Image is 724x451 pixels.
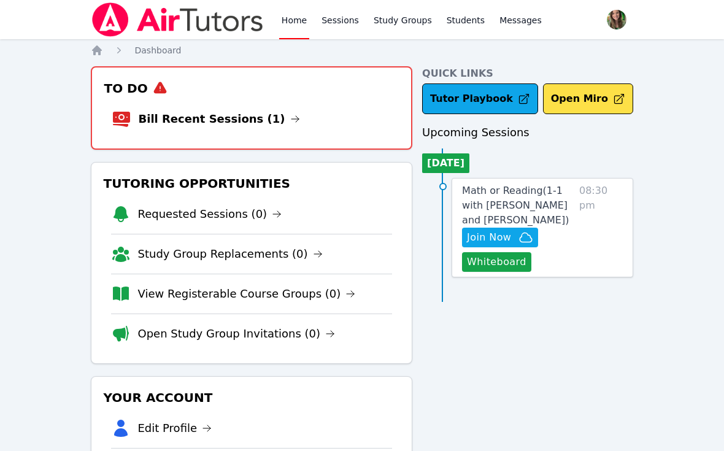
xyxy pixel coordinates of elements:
[462,185,569,226] span: Math or Reading ( 1-1 with [PERSON_NAME] and [PERSON_NAME] )
[138,245,323,263] a: Study Group Replacements (0)
[135,44,182,56] a: Dashboard
[138,285,356,303] a: View Registerable Course Groups (0)
[101,387,402,409] h3: Your Account
[462,183,574,228] a: Math or Reading(1-1 with [PERSON_NAME] and [PERSON_NAME])
[139,110,300,128] a: Bill Recent Sessions (1)
[462,228,538,247] button: Join Now
[102,77,402,99] h3: To Do
[101,172,402,195] h3: Tutoring Opportunities
[422,66,633,81] h4: Quick Links
[422,153,469,173] li: [DATE]
[462,252,531,272] button: Whiteboard
[499,14,542,26] span: Messages
[422,83,538,114] a: Tutor Playbook
[422,124,633,141] h3: Upcoming Sessions
[91,2,264,37] img: Air Tutors
[467,230,511,245] span: Join Now
[138,206,282,223] a: Requested Sessions (0)
[138,420,212,437] a: Edit Profile
[138,325,336,342] a: Open Study Group Invitations (0)
[543,83,633,114] button: Open Miro
[91,44,634,56] nav: Breadcrumb
[579,183,623,272] span: 08:30 pm
[135,45,182,55] span: Dashboard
